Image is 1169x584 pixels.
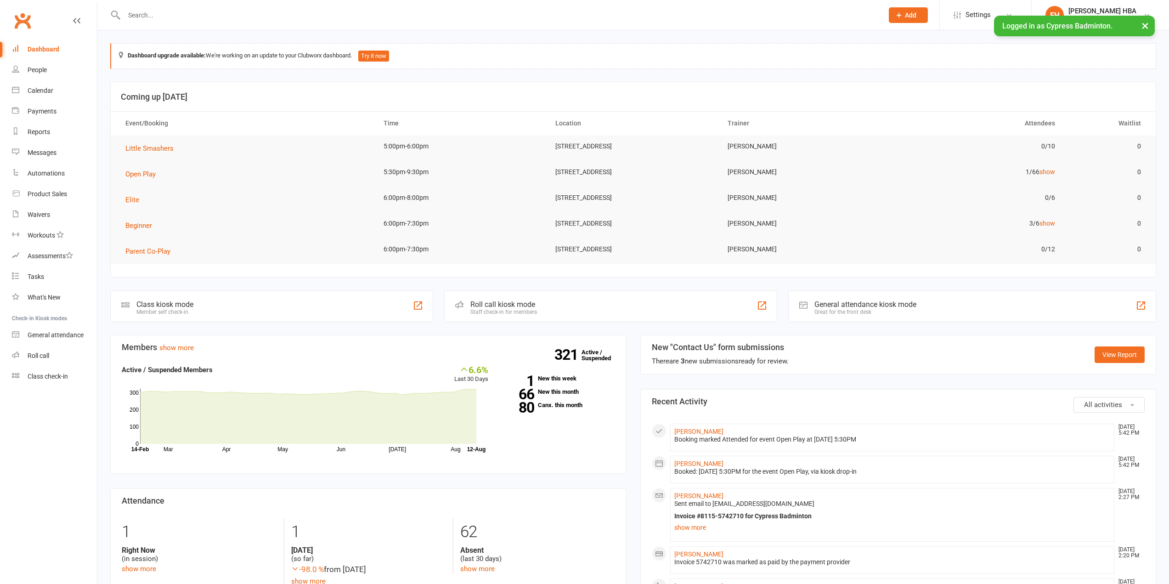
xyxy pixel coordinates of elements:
td: 0/10 [891,136,1063,157]
div: People [28,66,47,74]
td: [STREET_ADDRESS] [547,213,719,234]
div: Roll call [28,352,49,359]
a: [PERSON_NAME] [674,460,723,467]
th: Time [375,112,548,135]
td: 1/66 [891,161,1063,183]
button: × [1137,16,1153,35]
div: (in session) [122,546,277,563]
td: 6:00pm-7:30pm [375,238,548,260]
button: Beginner [125,220,158,231]
td: [PERSON_NAME] [719,136,892,157]
div: Tasks [28,273,44,280]
td: 0/6 [891,187,1063,209]
span: Little Smashers [125,144,174,153]
a: 80Canx. this month [502,402,615,408]
strong: Active / Suspended Members [122,366,213,374]
div: Calendar [28,87,53,94]
a: View Report [1095,346,1145,363]
div: Messages [28,149,56,156]
div: 1 [291,518,446,546]
h3: New "Contact Us" form submissions [652,343,789,352]
a: show more [122,565,156,573]
div: Cypress Badminton [1068,15,1136,23]
td: [STREET_ADDRESS] [547,136,719,157]
div: Assessments [28,252,73,260]
span: Settings [966,5,991,25]
td: [PERSON_NAME] [719,161,892,183]
td: 5:00pm-6:00pm [375,136,548,157]
strong: Dashboard upgrade available: [128,52,206,59]
a: [PERSON_NAME] [674,550,723,558]
div: from [DATE] [291,563,446,576]
th: Waitlist [1063,112,1149,135]
div: Workouts [28,232,55,239]
th: Event/Booking [117,112,375,135]
span: -98.0 % [291,565,324,574]
button: Try it now [358,51,389,62]
td: 5:30pm-9:30pm [375,161,548,183]
a: Waivers [12,204,97,225]
a: Workouts [12,225,97,246]
a: Assessments [12,246,97,266]
time: [DATE] 5:42 PM [1114,424,1144,436]
button: Elite [125,194,146,205]
strong: 80 [502,401,534,414]
td: 6:00pm-8:00pm [375,187,548,209]
strong: 66 [502,387,534,401]
a: Class kiosk mode [12,366,97,387]
div: General attendance [28,331,84,339]
div: What's New [28,294,61,301]
button: Little Smashers [125,143,180,154]
strong: 1 [502,374,534,388]
div: Waivers [28,211,50,218]
strong: Absent [460,546,615,555]
button: Add [889,7,928,23]
div: Great for the front desk [814,309,916,315]
td: [STREET_ADDRESS] [547,161,719,183]
div: Class kiosk mode [136,300,193,309]
div: General attendance kiosk mode [814,300,916,309]
h3: Coming up [DATE] [121,92,1146,102]
div: (so far) [291,546,446,563]
span: Parent Co-Play [125,247,170,255]
button: Open Play [125,169,162,180]
button: Parent Co-Play [125,246,177,257]
span: Add [905,11,916,19]
h3: Attendance [122,496,615,505]
span: Beginner [125,221,152,230]
strong: 3 [681,357,685,365]
a: Payments [12,101,97,122]
a: [PERSON_NAME] [674,492,723,499]
a: 1New this week [502,375,615,381]
a: Automations [12,163,97,184]
th: Attendees [891,112,1063,135]
td: 0 [1063,187,1149,209]
a: show [1039,220,1055,227]
div: Last 30 Days [454,364,488,384]
td: 3/6 [891,213,1063,234]
h3: Recent Activity [652,397,1145,406]
div: [PERSON_NAME] HBA [1068,7,1136,15]
div: Automations [28,170,65,177]
div: Member self check-in [136,309,193,315]
div: Invoice 5742710 was marked as paid by the payment provider [674,558,1111,566]
span: Logged in as Cypress Badminton. [1002,22,1113,30]
div: Dashboard [28,45,59,53]
a: General attendance kiosk mode [12,325,97,346]
span: Elite [125,196,139,204]
div: Invoice #8115-5742710 for Cypress Badminton [674,512,1111,520]
div: Booked: [DATE] 5:30PM for the event Open Play, via kiosk drop-in [674,468,1111,476]
a: 321Active / Suspended [582,342,622,368]
div: Staff check-in for members [470,309,537,315]
a: Reports [12,122,97,142]
input: Search... [121,9,877,22]
span: Sent email to [EMAIL_ADDRESS][DOMAIN_NAME] [674,500,814,507]
strong: 321 [554,348,582,362]
time: [DATE] 2:27 PM [1114,488,1144,500]
a: People [12,60,97,80]
a: show more [460,565,495,573]
td: 0 [1063,161,1149,183]
td: 0 [1063,213,1149,234]
th: Trainer [719,112,892,135]
div: We're working on an update to your Clubworx dashboard. [110,43,1156,69]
